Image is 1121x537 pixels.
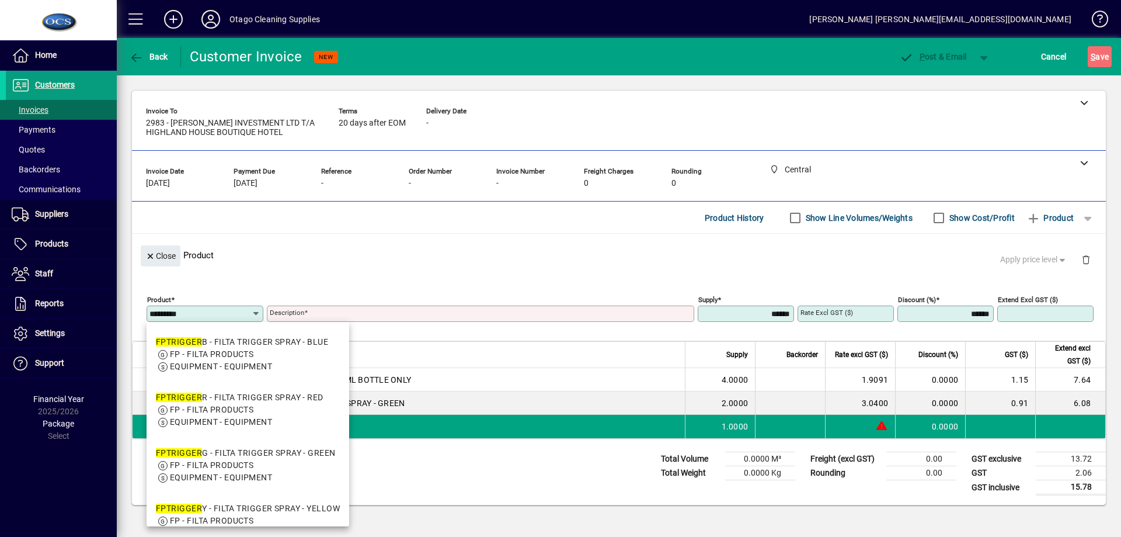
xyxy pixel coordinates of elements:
[147,438,349,493] mat-option: FPTRIGGERG - FILTA TRIGGER SPRAY - GREEN
[1035,392,1105,415] td: 6.08
[6,41,117,70] a: Home
[6,349,117,378] a: Support
[321,179,323,188] span: -
[170,417,272,427] span: EQUIPMENT - EQUIPMENT
[12,145,45,154] span: Quotes
[966,480,1036,495] td: GST inclusive
[156,393,202,402] em: FPTRIGGER
[170,473,272,482] span: EQUIPMENT - EQUIPMENT
[835,348,888,361] span: Rate excl GST ($)
[833,374,888,386] div: 1.9091
[6,100,117,120] a: Invoices
[920,52,925,61] span: P
[1091,47,1109,66] span: ave
[1005,348,1028,361] span: GST ($)
[1036,466,1106,480] td: 2.06
[33,394,84,404] span: Financial Year
[700,207,769,228] button: Product History
[1072,245,1100,273] button: Delete
[12,125,55,134] span: Payments
[156,447,336,459] div: G - FILTA TRIGGER SPRAY - GREEN
[156,504,202,513] em: FPTRIGGER
[138,250,183,261] app-page-header-button: Close
[895,368,965,392] td: 0.0000
[147,296,171,304] mat-label: Product
[117,46,181,67] app-page-header-button: Back
[722,421,749,432] span: 1.0000
[805,466,886,480] td: Rounding
[12,165,60,174] span: Backorders
[146,119,321,137] span: 2983 - [PERSON_NAME] INVESTMENT LTD T/A HIGHLAND HOUSE BOUTIQUE HOTEL
[270,322,685,334] mat-error: Required
[129,52,168,61] span: Back
[895,392,965,415] td: 0.0000
[698,296,718,304] mat-label: Supply
[35,328,65,338] span: Settings
[995,250,1073,271] button: Apply price level
[170,516,253,525] span: FP - FILTA PRODUCTS
[146,179,170,188] span: [DATE]
[270,309,304,317] mat-label: Description
[6,160,117,179] a: Backorders
[803,212,913,224] label: Show Line Volumes/Weights
[966,466,1036,480] td: GST
[141,245,180,266] button: Close
[170,405,253,414] span: FP - FILTA PRODUCTS
[339,119,406,128] span: 20 days after EOM
[966,452,1036,466] td: GST exclusive
[809,10,1071,29] div: [PERSON_NAME] [PERSON_NAME][EMAIL_ADDRESS][DOMAIN_NAME]
[6,230,117,259] a: Products
[6,179,117,199] a: Communications
[833,397,888,409] div: 3.0400
[6,289,117,318] a: Reports
[786,348,818,361] span: Backorder
[726,348,748,361] span: Supply
[496,179,499,188] span: -
[899,52,967,61] span: ost & Email
[1088,46,1112,67] button: Save
[6,259,117,289] a: Staff
[1036,480,1106,495] td: 15.78
[35,358,64,368] span: Support
[6,319,117,348] a: Settings
[6,140,117,160] a: Quotes
[655,466,725,480] td: Total Weight
[192,9,229,30] button: Profile
[722,374,749,386] span: 4.0000
[1000,254,1068,266] span: Apply price level
[156,336,328,348] div: B - FILTA TRIGGER SPRAY - BLUE
[1072,254,1100,265] app-page-header-button: Delete
[319,53,333,61] span: NEW
[1041,47,1067,66] span: Cancel
[725,466,795,480] td: 0.0000 Kg
[155,9,192,30] button: Add
[1038,46,1070,67] button: Cancel
[722,397,749,409] span: 2.0000
[35,299,64,308] span: Reports
[156,448,202,458] em: FPTRIGGER
[918,348,958,361] span: Discount (%)
[35,209,68,219] span: Suppliers
[805,452,886,466] td: Freight (excl GST)
[156,503,340,515] div: Y - FILTA TRIGGER SPRAY - YELLOW
[35,269,53,278] span: Staff
[705,209,764,227] span: Product History
[156,337,202,347] em: FPTRIGGER
[170,349,253,359] span: FP - FILTA PRODUCTS
[898,296,936,304] mat-label: Discount (%)
[895,415,965,438] td: 0.0000
[886,452,956,466] td: 0.00
[1035,368,1105,392] td: 7.64
[998,296,1058,304] mat-label: Extend excl GST ($)
[132,234,1106,276] div: Product
[1043,342,1091,368] span: Extend excl GST ($)
[426,119,429,128] span: -
[147,327,349,382] mat-option: FPTRIGGERB - FILTA TRIGGER SPRAY - BLUE
[234,179,257,188] span: [DATE]
[965,368,1035,392] td: 1.15
[655,452,725,466] td: Total Volume
[170,362,272,371] span: EQUIPMENT - EQUIPMENT
[886,466,956,480] td: 0.00
[893,46,973,67] button: Post & Email
[35,50,57,60] span: Home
